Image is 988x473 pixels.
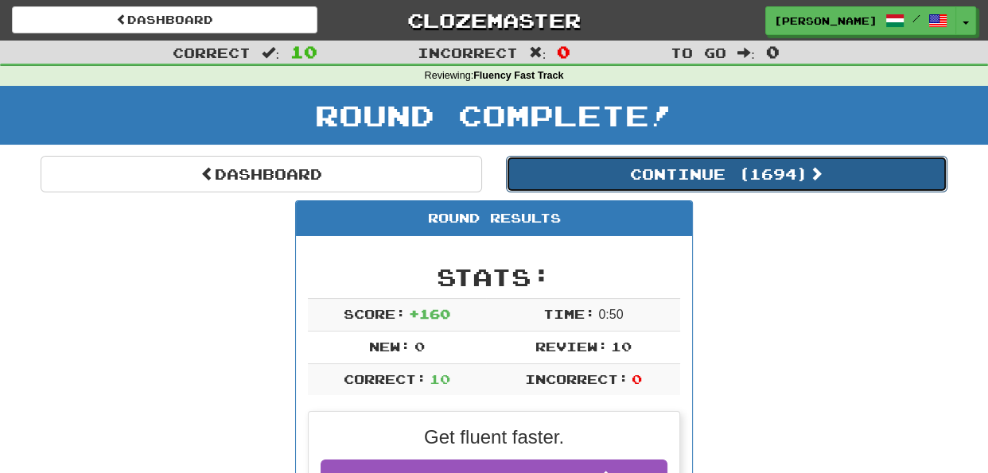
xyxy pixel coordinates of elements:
[671,45,726,60] span: To go
[6,99,982,131] h1: Round Complete!
[41,156,482,192] a: Dashboard
[529,46,547,60] span: :
[414,339,425,354] span: 0
[173,45,251,60] span: Correct
[341,6,647,34] a: Clozemaster
[321,424,667,451] p: Get fluent faster.
[611,339,632,354] span: 10
[418,45,518,60] span: Incorrect
[912,13,920,24] span: /
[473,70,563,81] strong: Fluency Fast Track
[737,46,755,60] span: :
[766,42,780,61] span: 0
[524,371,628,386] span: Incorrect:
[430,371,450,386] span: 10
[344,371,426,386] span: Correct:
[632,371,642,386] span: 0
[12,6,317,33] a: Dashboard
[308,264,680,290] h2: Stats:
[557,42,570,61] span: 0
[290,42,317,61] span: 10
[344,306,406,321] span: Score:
[535,339,607,354] span: Review:
[262,46,279,60] span: :
[774,14,877,28] span: [PERSON_NAME]
[765,6,956,35] a: [PERSON_NAME] /
[506,156,947,192] button: Continue (1694)
[296,201,692,236] div: Round Results
[369,339,410,354] span: New:
[598,308,623,321] span: 0 : 50
[543,306,595,321] span: Time:
[409,306,450,321] span: + 160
